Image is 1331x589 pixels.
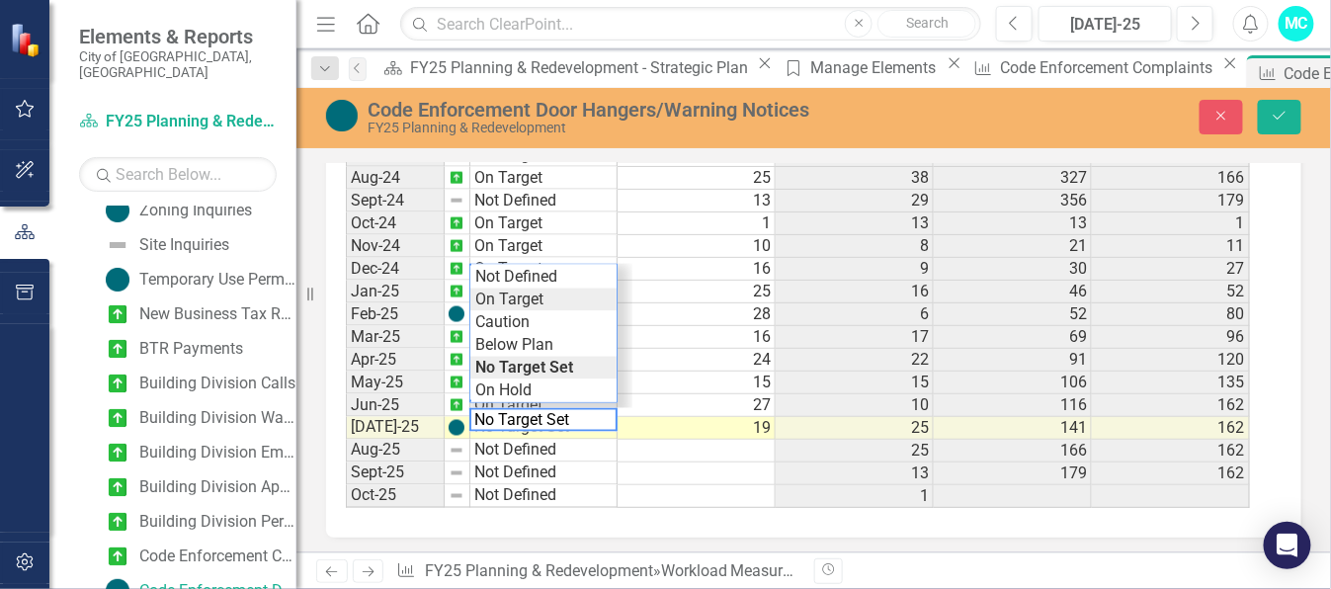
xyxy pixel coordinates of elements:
td: 38 [776,167,934,190]
td: Not Defined [470,440,618,463]
td: 25 [776,417,934,440]
img: On Target [106,475,129,499]
img: AQAAAAAAAAAAAAAAAAAAAAAAAAAAAAAAAAAAAAAAAAAAAAAAAAAAAAAAAAAAAAAAAAAAAAAAAAAAAAAAAAAAAAAAAAAAAAAAA... [449,397,464,413]
div: Open Intercom Messenger [1264,522,1311,569]
td: 27 [1092,258,1250,281]
td: May-25 [346,372,445,394]
img: No Target Set [106,268,129,292]
td: 162 [1092,394,1250,417]
td: 10 [776,394,934,417]
a: Building Division Permits Issued [101,506,296,538]
td: 162 [1092,440,1250,463]
a: Code Enforcement Complaints [101,541,296,572]
td: Aug-24 [346,167,445,190]
td: 10 [618,235,776,258]
img: AQAAAAAAAAAAAAAAAAAAAAAAAAAAAAAAAAAAAAAAAAAAAAAAAAAAAAAAAAAAAAAAAAAAAAAAAAAAAAAAAAAAAAAAAAAAAAAAA... [449,352,464,368]
td: 96 [1092,326,1250,349]
img: AQAAAAAAAAAAAAAAAAAAAAAAAAAAAAAAAAAAAAAAAAAAAAAAAAAAAAAAAAAAAAAAAAAAAAAAAAAAAAAAAAAAAAAAAAAAAAAAA... [449,284,464,299]
img: On Target [106,441,129,464]
td: On Target [470,212,618,235]
td: 9 [776,258,934,281]
td: 327 [934,167,1092,190]
td: Aug-25 [346,440,445,463]
img: AQAAAAAAAAAAAAAAAAAAAAAAAAAAAAAAAAAAAAAAAAAAAAAAAAAAAAAAAAAAAAAAAAAAAAAAAAAAAAAAAAAAAAAAAAAAAAAAA... [449,238,464,254]
img: Not Defined [106,233,129,257]
input: Search Below... [79,157,277,192]
td: 17 [776,326,934,349]
img: No Target Set [106,199,129,222]
a: Code Enforcement Complaints [967,55,1218,80]
td: On Target [470,235,618,258]
td: On Target [470,167,618,190]
td: 91 [934,349,1092,372]
img: No Target Set [326,100,358,131]
strong: No Target Set [475,358,573,377]
td: 1 [618,212,776,235]
img: AQAAAAAAAAAAAAAAAAAAAAAAAAAAAAAAAAAAAAAAAAAAAAAAAAAAAAAAAAAAAAAAAAAAAAAAAAAAAAAAAAAAAAAAAAAAAAAAA... [449,215,464,231]
img: AQAAAAAAAAAAAAAAAAAAAAAAAAAAAAAAAAAAAAAAAAAAAAAAAAAAAAAAAAAAAAAAAAAAAAAAAAAAAAAAAAAAAAAAAAAAAAAAA... [449,261,464,277]
td: 141 [934,417,1092,440]
td: Oct-24 [346,212,445,235]
td: 22 [776,349,934,372]
td: 13 [934,212,1092,235]
img: On Target [106,510,129,534]
td: 52 [934,303,1092,326]
td: Dec-24 [346,258,445,281]
td: Sept-24 [346,190,445,212]
td: 28 [618,303,776,326]
a: FY25 Planning & Redevelopment [425,561,653,580]
img: AQAAAAAAAAAAAAAAAAAAAAAAAAAAAAAAAAAAAAAAAAAAAAAAAAAAAAAAAAAAAAAAAAAAAAAAAAAAAAAAAAAAAAAAAAAAAAAAA... [449,170,464,186]
a: Building Division Applications Received [101,471,296,503]
td: 46 [934,281,1092,303]
div: [DATE]-25 [1045,13,1165,37]
div: Zoning Inquiries [139,202,252,219]
td: 116 [934,394,1092,417]
td: 8 [776,235,934,258]
td: 16 [618,258,776,281]
td: 25 [776,440,934,463]
a: Workload Measures [661,561,799,580]
div: Manage Elements [810,55,942,80]
img: 8DAGhfEEPCf229AAAAAElFTkSuQmCC [449,193,464,209]
td: Sept-25 [346,463,445,485]
td: 27 [618,394,776,417]
td: 13 [776,212,934,235]
button: Search [877,10,976,38]
td: 356 [934,190,1092,212]
td: Jan-25 [346,281,445,303]
div: Code Enforcement Complaints [139,547,296,565]
div: Code Enforcement Door Hangers/Warning Notices [368,99,861,121]
td: Nov-24 [346,235,445,258]
td: 162 [1092,463,1250,485]
img: 8DAGhfEEPCf229AAAAAElFTkSuQmCC [449,443,464,459]
td: [DATE]-25 [346,417,445,440]
td: 80 [1092,303,1250,326]
td: On Target [470,289,617,311]
div: Temporary Use Permits Issued [139,271,296,289]
td: On Target [470,258,618,281]
td: 16 [618,326,776,349]
td: On Hold [470,379,617,402]
img: AQAAAAAAAAAAAAAAAAAAAAAAAAAAAAAAAAAAAAAAAAAAAAAAAAAAAAAAAAAAAAAAAAAAAAAAAAAAAAAAAAAAAAAAAAAAAAAAA... [449,375,464,390]
td: Not Defined [470,190,618,212]
img: AQAAAAAAAAAAAAAAAAAAAAAAAAAAAAAAAAAAAAAAAAAAAAAAAAAAAAAAAAAAAAAAAAAAAAAAAAAAAAAAAAAAAAAAAAAAAAAAA... [449,329,464,345]
button: MC [1279,6,1314,42]
div: Building Division Calls [139,375,295,392]
td: 166 [1092,167,1250,190]
a: Site Inquiries [101,229,229,261]
img: On Target [106,545,129,568]
td: Not Defined [470,265,617,289]
img: On Target [106,337,129,361]
td: 1 [1092,212,1250,235]
td: 15 [776,372,934,394]
td: 135 [1092,372,1250,394]
a: Building Division Walk-in Customers [101,402,296,434]
td: 29 [776,190,934,212]
small: City of [GEOGRAPHIC_DATA], [GEOGRAPHIC_DATA] [79,48,277,81]
td: 52 [1092,281,1250,303]
input: Search ClearPoint... [400,7,981,42]
td: 166 [934,440,1092,463]
div: FY25 Planning & Redevelopment - Strategic Plan [410,55,753,80]
td: 179 [1092,190,1250,212]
